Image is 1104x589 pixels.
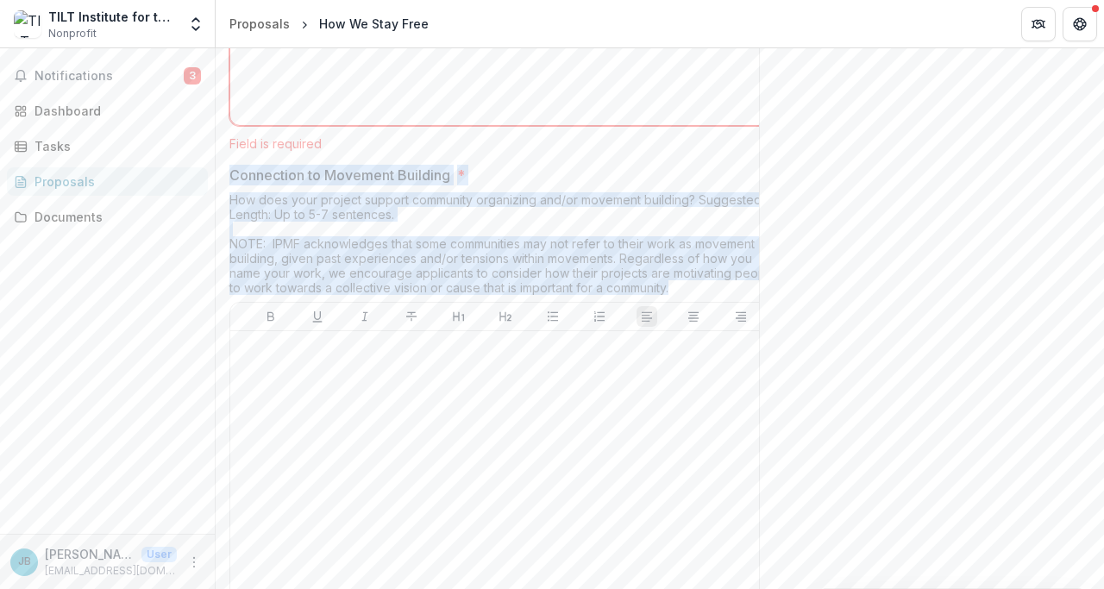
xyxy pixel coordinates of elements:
button: Underline [307,306,328,327]
span: Nonprofit [48,26,97,41]
div: Proposals [34,172,194,191]
button: Open entity switcher [184,7,208,41]
div: Tasks [34,137,194,155]
a: Proposals [7,167,208,196]
div: Proposals [229,15,290,33]
div: TILT Institute for the Contemporary Image [48,8,177,26]
button: Align Center [683,306,704,327]
div: How does your project support community organizing and/or movement building? Suggested Length: Up... [229,192,781,302]
p: User [141,547,177,562]
button: Align Left [637,306,657,327]
div: Field is required [229,136,781,151]
div: How We Stay Free [319,15,429,33]
a: Documents [7,203,208,231]
a: Dashboard [7,97,208,125]
button: Strike [401,306,422,327]
a: Tasks [7,132,208,160]
button: Notifications3 [7,62,208,90]
div: Documents [34,208,194,226]
button: Bold [260,306,281,327]
p: [EMAIL_ADDRESS][DOMAIN_NAME] [45,563,177,579]
nav: breadcrumb [223,11,436,36]
div: Dashboard [34,102,194,120]
button: Heading 1 [448,306,469,327]
button: Ordered List [589,306,610,327]
p: [PERSON_NAME] [45,545,135,563]
span: Notifications [34,69,184,84]
span: 3 [184,67,201,85]
button: Italicize [354,306,375,327]
a: Proposals [223,11,297,36]
button: Partners [1021,7,1056,41]
div: James Britt [18,556,31,567]
button: Bullet List [543,306,563,327]
p: Connection to Movement Building [229,165,450,185]
button: Align Right [731,306,751,327]
button: More [184,552,204,573]
img: TILT Institute for the Contemporary Image [14,10,41,38]
button: Heading 2 [495,306,516,327]
button: Get Help [1063,7,1097,41]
